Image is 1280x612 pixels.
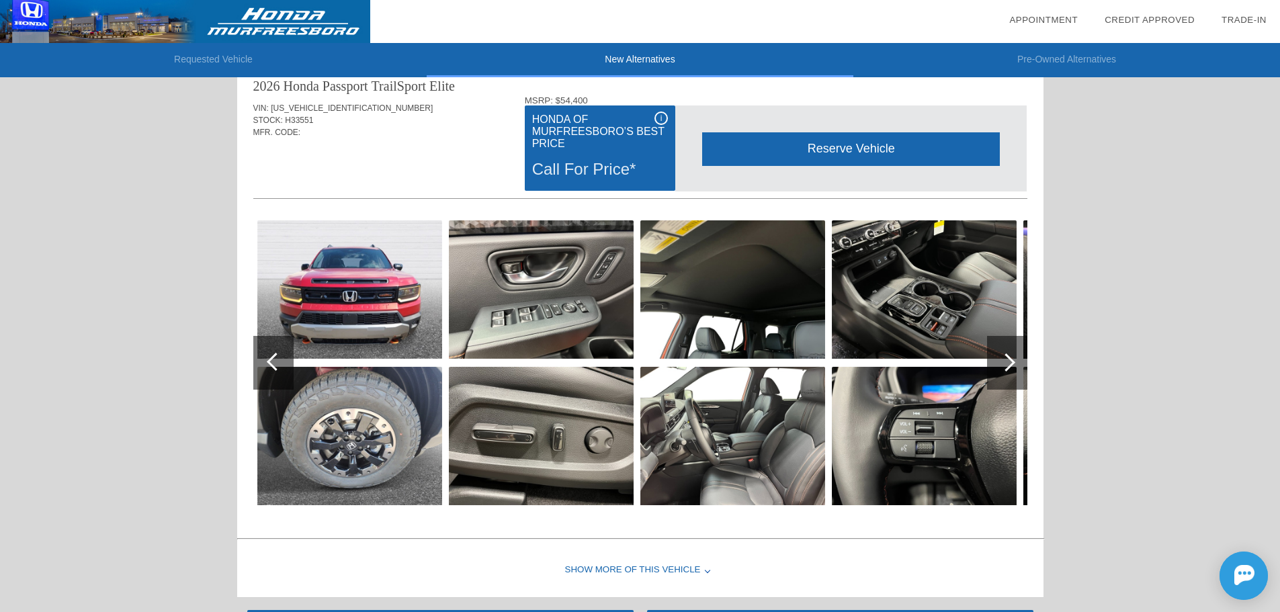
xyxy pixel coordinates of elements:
[1023,367,1208,505] img: e7501ba9bc8a8f2f2e59d844e3ec55fex.jpg
[1009,15,1078,25] a: Appointment
[253,116,283,125] span: STOCK:
[1159,539,1280,612] iframe: Chat Assistance
[654,112,668,125] div: i
[640,220,825,359] img: 0a044b3adc910259f59ce5ea45c667a4x.jpg
[285,116,313,125] span: H33551
[532,152,668,187] div: Call For Price*
[237,543,1043,597] div: Show More of this Vehicle
[1222,15,1267,25] a: Trade-In
[640,367,825,505] img: 6cbdd0b8022825170a6155c37938b03fx.jpg
[853,43,1280,77] li: Pre-Owned Alternatives
[427,43,853,77] li: New Alternatives
[449,367,634,505] img: e0161034068386c5c8ee289b01cd0d3cx.jpg
[257,367,442,505] img: fb7533820bb01512c552f65fc5e2d5ddx.jpg
[253,159,1027,180] div: Quoted on [DATE] 12:45:31 PM
[532,112,668,152] div: Honda of Murfreesboro’s Best Price
[1105,15,1195,25] a: Credit Approved
[702,132,1000,165] div: Reserve Vehicle
[449,220,634,359] img: a1783469e7136dbfccc24f979ccefbaax.jpg
[525,95,1027,105] div: MSRP: $54,400
[832,367,1017,505] img: c83430bade2c2a4796f5ce47095944cdx.jpg
[253,103,269,113] span: VIN:
[253,128,301,137] span: MFR. CODE:
[257,220,442,359] img: 57a9bab392b7374be6a704c52ff8ff90x.jpg
[832,220,1017,359] img: a0f00a958b0e3ffbaaf6266bd7c683e6x.jpg
[1023,220,1208,359] img: 5a8d185c06ef0de7f3a9ed9695be81a6x.jpg
[271,103,433,113] span: [US_VEHICLE_IDENTIFICATION_NUMBER]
